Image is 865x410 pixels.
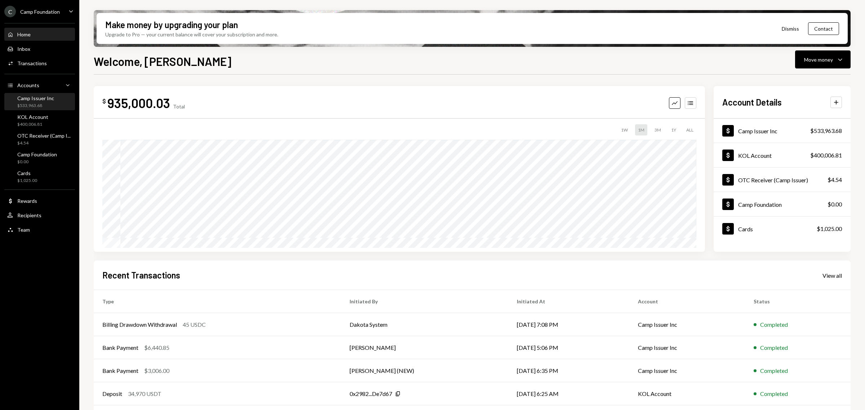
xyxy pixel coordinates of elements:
div: $400,006.81 [810,151,842,160]
h2: Account Details [722,96,782,108]
td: Camp Issuer Inc [629,336,745,359]
div: Bank Payment [102,366,138,375]
div: Deposit [102,389,122,398]
a: Accounts [4,79,75,92]
div: OTC Receiver (Camp I... [17,133,71,139]
div: 0x2982...De7d67 [350,389,392,398]
div: C [4,6,16,17]
td: [DATE] 7:08 PM [508,313,629,336]
div: Team [17,227,30,233]
a: Camp Foundation$0.00 [4,149,75,166]
div: Bank Payment [102,343,138,352]
div: Billing Drawdown Withdrawal [102,320,177,329]
a: Rewards [4,194,75,207]
button: Move money [795,50,851,68]
button: Contact [808,22,839,35]
div: $4.54 [828,175,842,184]
a: Camp Issuer Inc$533,963.68 [714,119,851,143]
div: $1,025.00 [817,224,842,233]
h2: Recent Transactions [102,269,180,281]
h1: Welcome, [PERSON_NAME] [94,54,231,68]
a: Cards$1,025.00 [4,168,75,185]
div: $4.54 [17,140,71,146]
a: Camp Foundation$0.00 [714,192,851,216]
div: Completed [760,389,788,398]
div: Make money by upgrading your plan [105,19,238,31]
div: Completed [760,320,788,329]
div: KOL Account [738,152,772,159]
div: $0.00 [828,200,842,209]
div: Move money [804,56,833,63]
td: Camp Issuer Inc [629,359,745,382]
a: Home [4,28,75,41]
div: Camp Issuer Inc [17,95,54,101]
div: 45 USDC [183,320,206,329]
div: Camp Foundation [738,201,782,208]
th: Initiated At [508,290,629,313]
th: Type [94,290,341,313]
td: [PERSON_NAME] [341,336,509,359]
div: Accounts [17,82,39,88]
td: [DATE] 5:06 PM [508,336,629,359]
button: Dismiss [773,20,808,37]
div: Cards [738,226,753,232]
a: Recipients [4,209,75,222]
div: 1W [618,124,631,135]
div: $3,006.00 [144,366,169,375]
div: OTC Receiver (Camp Issuer) [738,177,808,183]
a: OTC Receiver (Camp Issuer)$4.54 [714,168,851,192]
div: KOL Account [17,114,48,120]
div: Completed [760,343,788,352]
a: View all [822,271,842,279]
div: Camp Foundation [17,151,57,157]
th: Account [629,290,745,313]
td: [DATE] 6:25 AM [508,382,629,405]
div: 1M [635,124,647,135]
a: Camp Issuer Inc$533,963.68 [4,93,75,110]
div: 1Y [668,124,679,135]
div: Total [173,103,185,110]
a: Team [4,223,75,236]
div: $400,006.81 [17,121,48,128]
div: Home [17,31,31,37]
div: Recipients [17,212,41,218]
div: 935,000.03 [107,95,170,111]
div: Camp Foundation [20,9,60,15]
td: Dakota System [341,313,509,336]
a: Transactions [4,57,75,70]
td: Camp Issuer Inc [629,313,745,336]
a: Cards$1,025.00 [714,217,851,241]
td: KOL Account [629,382,745,405]
div: Camp Issuer Inc [738,128,777,134]
div: 34,970 USDT [128,389,161,398]
div: $533,963.68 [810,126,842,135]
a: KOL Account$400,006.81 [714,143,851,167]
div: $ [102,98,106,105]
div: $1,025.00 [17,178,37,184]
div: Rewards [17,198,37,204]
td: [DATE] 6:35 PM [508,359,629,382]
div: Upgrade to Pro — your current balance will cover your subscription and more. [105,31,278,38]
td: [PERSON_NAME] (NEW) [341,359,509,382]
div: Completed [760,366,788,375]
div: Inbox [17,46,30,52]
a: KOL Account$400,006.81 [4,112,75,129]
a: Inbox [4,42,75,55]
div: Cards [17,170,37,176]
div: 3M [652,124,664,135]
div: $0.00 [17,159,57,165]
div: $6,440.85 [144,343,169,352]
div: Transactions [17,60,47,66]
div: View all [822,272,842,279]
th: Initiated By [341,290,509,313]
div: ALL [683,124,696,135]
div: $533,963.68 [17,103,54,109]
a: OTC Receiver (Camp I...$4.54 [4,130,75,148]
th: Status [745,290,851,313]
